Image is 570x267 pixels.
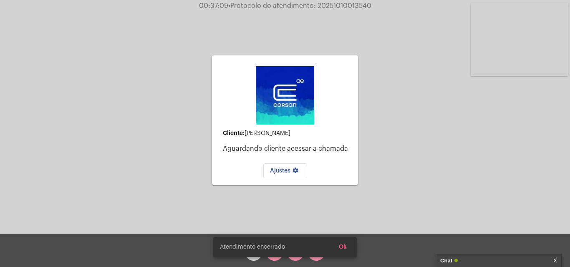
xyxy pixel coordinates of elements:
[223,130,351,137] div: [PERSON_NAME]
[199,2,228,9] span: 00:37:09
[553,255,557,267] a: X
[256,66,314,125] img: d4669ae0-8c07-2337-4f67-34b0df7f5ae4.jpeg
[228,2,371,9] span: Protocolo do atendimento: 20251010013540
[270,168,300,174] span: Ajustes
[263,163,307,178] button: Ajustes
[220,243,285,251] span: Atendimento encerrado
[454,259,458,262] span: Online
[223,130,245,136] strong: Cliente:
[339,244,347,250] span: Ok
[290,167,300,177] mat-icon: settings
[440,255,452,267] strong: Chat
[228,2,230,9] span: •
[223,145,351,152] p: Aguardando cliente acessar a chamada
